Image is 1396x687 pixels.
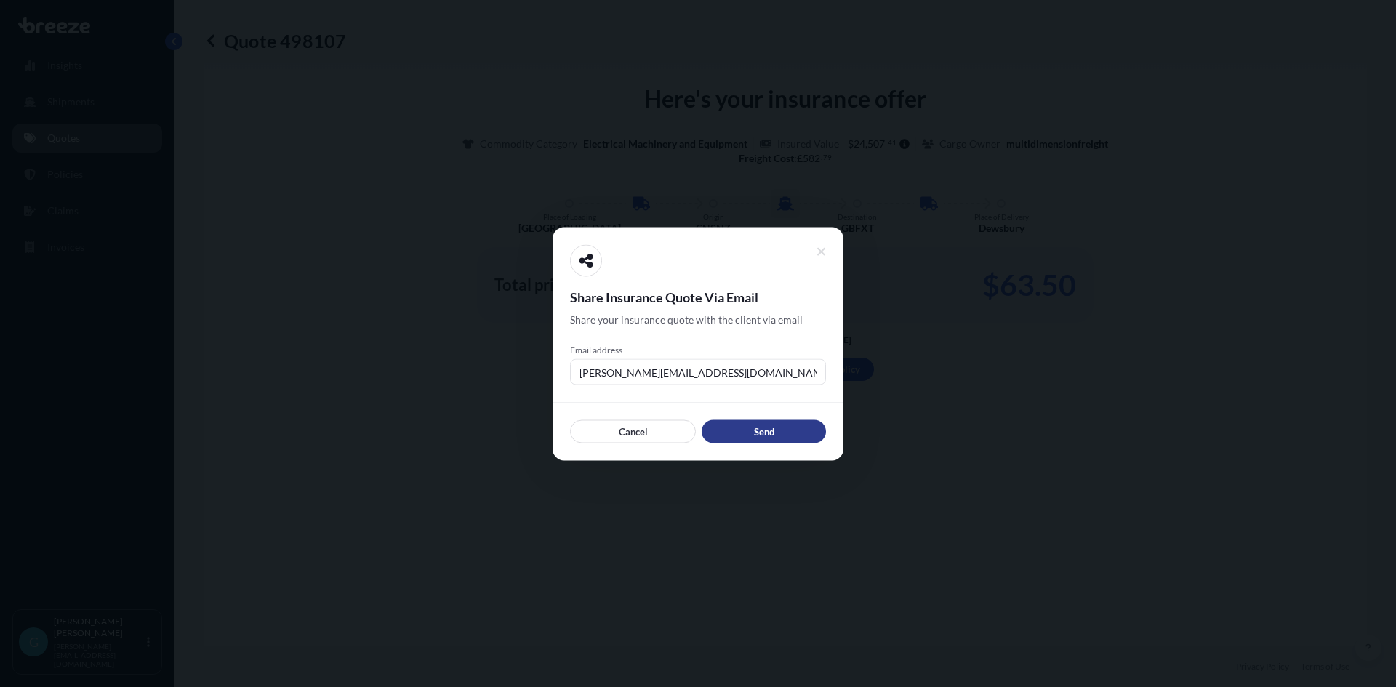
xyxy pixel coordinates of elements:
button: Cancel [570,419,696,443]
span: Share your insurance quote with the client via email [570,312,803,326]
p: Cancel [619,424,648,438]
button: Send [702,419,826,443]
span: Share Insurance Quote Via Email [570,288,826,305]
p: Send [754,424,774,438]
input: example@gmail.com [570,358,826,385]
span: Email address [570,344,826,355]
